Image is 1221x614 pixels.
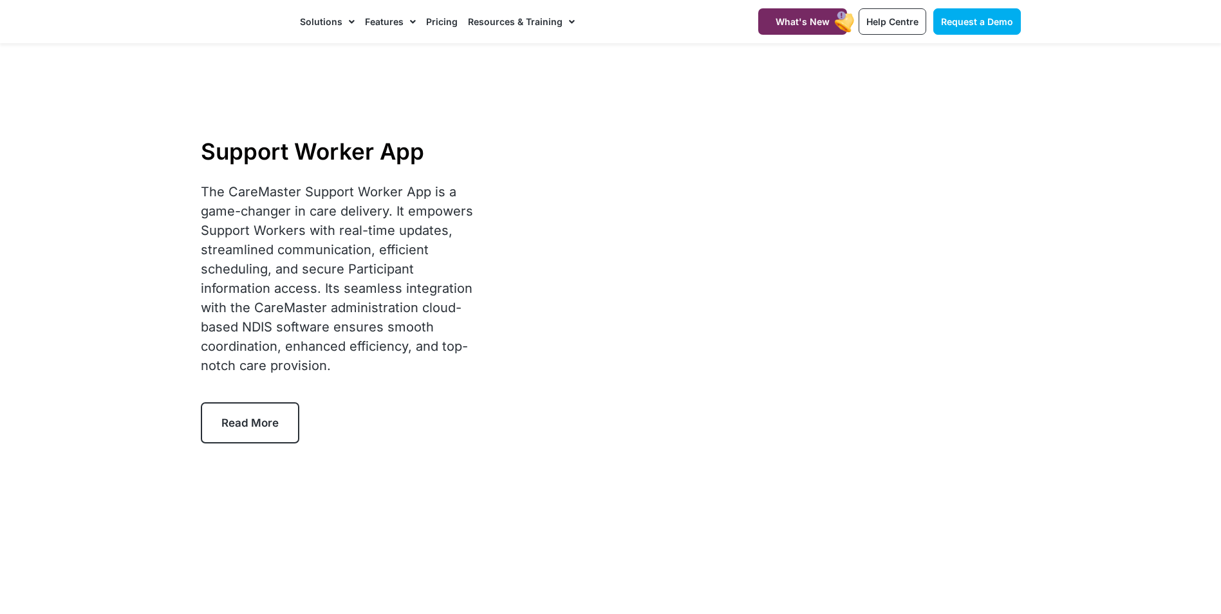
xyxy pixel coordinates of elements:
a: Read More [201,402,299,443]
a: What's New [758,8,847,35]
span: What's New [776,16,830,27]
img: CareMaster Logo [201,12,288,32]
span: Help Centre [866,16,918,27]
h1: Support Worker App [201,138,480,165]
div: The CareMaster Support Worker App is a game-changer in care delivery. It empowers Support Workers... [201,182,480,375]
a: Request a Demo [933,8,1021,35]
a: Help Centre [859,8,926,35]
span: Request a Demo [941,16,1013,27]
span: Read More [221,416,279,429]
